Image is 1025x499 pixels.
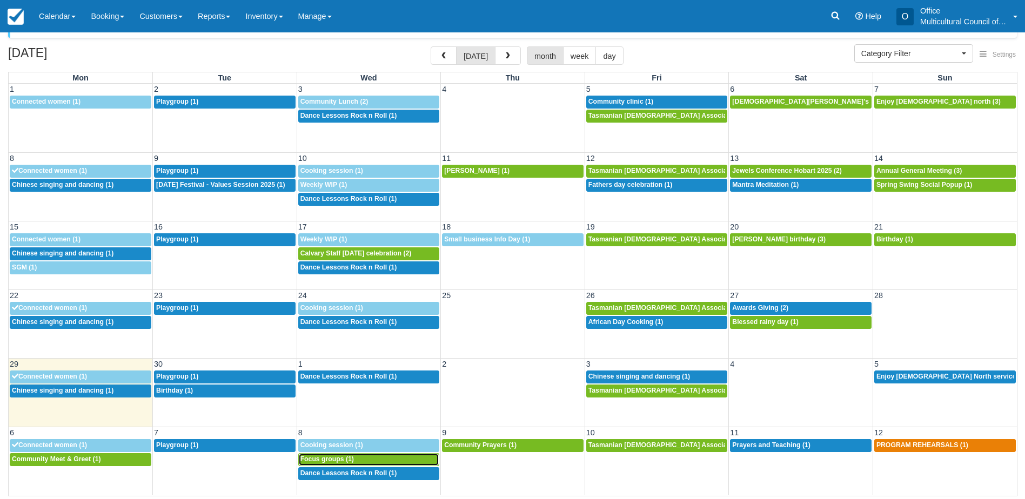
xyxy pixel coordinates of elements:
[297,85,304,93] span: 3
[297,154,308,163] span: 10
[729,154,740,163] span: 13
[12,318,113,326] span: Chinese singing and dancing (1)
[586,370,728,383] a: Chinese singing and dancing (1)
[298,193,440,206] a: Dance Lessons Rock n Roll (1)
[874,370,1016,383] a: Enjoy [DEMOGRAPHIC_DATA] North service (3)
[730,302,872,315] a: Awards Giving (2)
[298,370,440,383] a: Dance Lessons Rock n Roll (1)
[920,16,1007,27] p: Multicultural Council of [GEOGRAPHIC_DATA]
[795,73,807,82] span: Sat
[874,233,1016,246] a: Birthday (1)
[298,316,440,329] a: Dance Lessons Rock n Roll (1)
[732,167,842,174] span: Jewels Conference Hobart 2025 (2)
[156,373,198,380] span: Playgroup (1)
[874,165,1016,178] a: Annual General Meeting (3)
[156,387,193,394] span: Birthday (1)
[585,428,596,437] span: 10
[9,222,19,231] span: 15
[9,428,15,437] span: 6
[588,373,690,380] span: Chinese singing and dancing (1)
[298,165,440,178] a: Cooking session (1)
[732,181,799,188] span: Mantra Meditation (1)
[588,112,802,119] span: Tasmanian [DEMOGRAPHIC_DATA] Association -Weekly Praying (1)
[153,154,159,163] span: 9
[154,179,296,192] a: [DATE] Festival - Values Session 2025 (1)
[156,181,285,188] span: [DATE] Festival - Values Session 2025 (1)
[8,9,24,25] img: checkfront-main-nav-mini-logo.png
[876,167,962,174] span: Annual General Meeting (3)
[10,261,151,274] a: SGM (1)
[153,428,159,437] span: 7
[298,233,440,246] a: Weekly WIP (1)
[12,181,113,188] span: Chinese singing and dancing (1)
[506,73,520,82] span: Thu
[444,167,510,174] span: [PERSON_NAME] (1)
[153,85,159,93] span: 2
[874,96,1016,109] a: Enjoy [DEMOGRAPHIC_DATA] north (3)
[12,455,101,463] span: Community Meet & Greet (1)
[563,46,597,65] button: week
[300,304,363,312] span: Cooking session (1)
[732,318,798,326] span: Blessed rainy day (1)
[10,439,151,452] a: Connected women (1)
[865,12,881,21] span: Help
[300,441,363,449] span: Cooking session (1)
[298,110,440,123] a: Dance Lessons Rock n Roll (1)
[153,360,164,368] span: 30
[730,165,872,178] a: Jewels Conference Hobart 2025 (2)
[588,441,802,449] span: Tasmanian [DEMOGRAPHIC_DATA] Association -Weekly Praying (1)
[153,291,164,300] span: 23
[873,428,884,437] span: 12
[588,181,673,188] span: Fathers day celebration (1)
[9,360,19,368] span: 29
[10,316,151,329] a: Chinese singing and dancing (1)
[12,304,87,312] span: Connected women (1)
[297,222,308,231] span: 17
[586,385,728,397] a: Tasmanian [DEMOGRAPHIC_DATA] Association -Weekly Praying (1)
[937,73,952,82] span: Sun
[588,318,664,326] span: African Day Cooking (1)
[10,370,151,383] a: Connected women (1)
[896,8,914,25] div: O
[876,235,913,243] span: Birthday (1)
[861,48,959,59] span: Category Filter
[874,179,1016,192] a: Spring Swing Social Popup (1)
[300,112,397,119] span: Dance Lessons Rock n Roll (1)
[585,222,596,231] span: 19
[586,302,728,315] a: Tasmanian [DEMOGRAPHIC_DATA] Association -Weekly Praying (1)
[156,304,198,312] span: Playgroup (1)
[729,222,740,231] span: 20
[585,85,592,93] span: 5
[456,46,495,65] button: [DATE]
[12,235,81,243] span: Connected women (1)
[300,181,347,188] span: Weekly WIP (1)
[588,304,802,312] span: Tasmanian [DEMOGRAPHIC_DATA] Association -Weekly Praying (1)
[218,73,232,82] span: Tue
[585,154,596,163] span: 12
[12,264,37,271] span: SGM (1)
[441,428,447,437] span: 9
[586,233,728,246] a: Tasmanian [DEMOGRAPHIC_DATA] Association -Weekly Praying (1)
[300,195,397,203] span: Dance Lessons Rock n Roll (1)
[154,439,296,452] a: Playgroup (1)
[586,110,728,123] a: Tasmanian [DEMOGRAPHIC_DATA] Association -Weekly Praying (1)
[12,441,87,449] span: Connected women (1)
[156,235,198,243] span: Playgroup (1)
[154,233,296,246] a: Playgroup (1)
[300,167,363,174] span: Cooking session (1)
[588,167,802,174] span: Tasmanian [DEMOGRAPHIC_DATA] Association -Weekly Praying (1)
[729,360,735,368] span: 4
[298,179,440,192] a: Weekly WIP (1)
[873,291,884,300] span: 28
[9,154,15,163] span: 8
[729,291,740,300] span: 27
[730,179,872,192] a: Mantra Meditation (1)
[441,154,452,163] span: 11
[732,235,826,243] span: [PERSON_NAME] birthday (3)
[10,96,151,109] a: Connected women (1)
[586,179,728,192] a: Fathers day celebration (1)
[586,439,728,452] a: Tasmanian [DEMOGRAPHIC_DATA] Association -Weekly Praying (1)
[855,12,863,20] i: Help
[876,98,1001,105] span: Enjoy [DEMOGRAPHIC_DATA] north (3)
[298,302,440,315] a: Cooking session (1)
